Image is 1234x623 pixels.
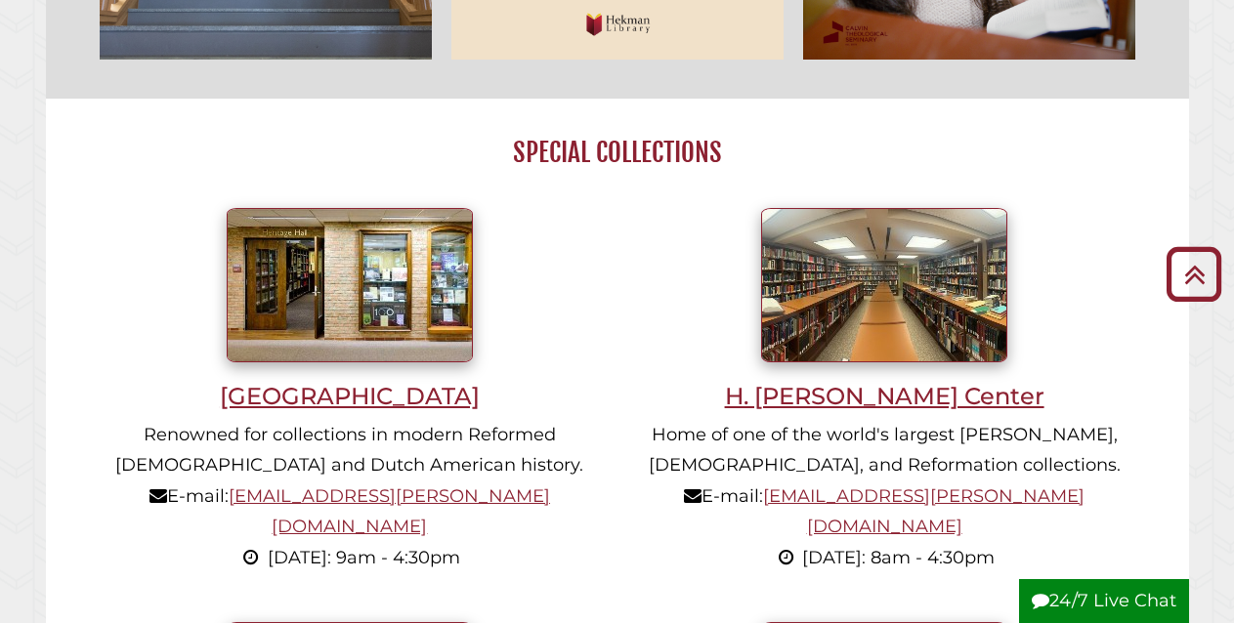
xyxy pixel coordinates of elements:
[82,136,1151,169] h2: Special Collections
[107,382,593,410] h3: [GEOGRAPHIC_DATA]
[1159,258,1229,290] a: Back to Top
[642,382,1128,410] h3: H. [PERSON_NAME] Center
[229,485,550,538] a: [EMAIL_ADDRESS][PERSON_NAME][DOMAIN_NAME]
[227,208,473,362] img: Heritage Hall entrance
[107,273,593,410] a: [GEOGRAPHIC_DATA]
[642,420,1128,574] p: Home of one of the world's largest [PERSON_NAME], [DEMOGRAPHIC_DATA], and Reformation collections...
[761,208,1007,362] img: Inside Meeter Center
[107,420,593,574] p: Renowned for collections in modern Reformed [DEMOGRAPHIC_DATA] and Dutch American history. E-mail:
[802,547,995,568] span: [DATE]: 8am - 4:30pm
[763,485,1085,538] a: [EMAIL_ADDRESS][PERSON_NAME][DOMAIN_NAME]
[268,547,460,568] span: [DATE]: 9am - 4:30pm
[642,273,1128,410] a: H. [PERSON_NAME] Center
